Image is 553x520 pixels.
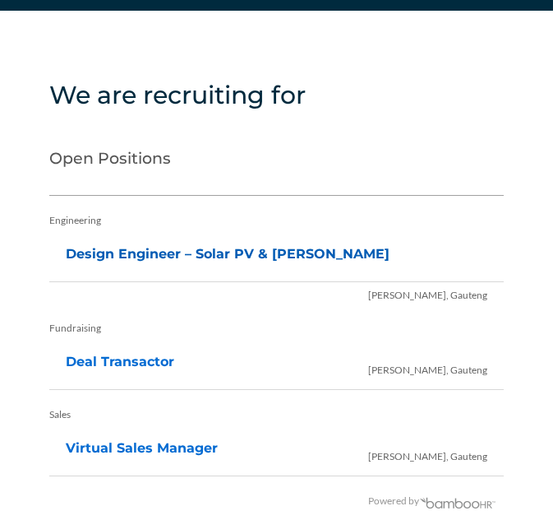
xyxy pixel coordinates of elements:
a: Design Engineer – Solar PV & [PERSON_NAME] [66,246,389,262]
span: [PERSON_NAME], Gauteng [368,272,487,312]
img: BambooHR - HR software [419,495,496,508]
div: Fundraising [49,312,504,345]
a: Deal Transactor [66,354,174,369]
div: Engineering [49,204,504,237]
h4: We are recruiting for [49,77,504,114]
a: Virtual Sales Manager [66,440,218,456]
span: [PERSON_NAME], Gauteng [368,433,487,473]
h2: Open Positions [49,130,504,196]
div: Powered by [49,485,496,518]
div: Sales [49,398,504,431]
span: [PERSON_NAME], Gauteng [368,346,487,387]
